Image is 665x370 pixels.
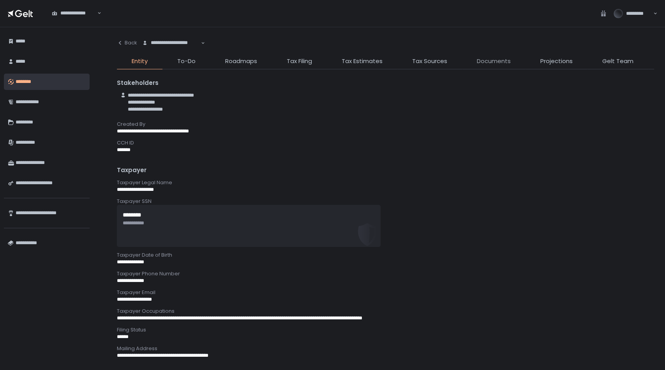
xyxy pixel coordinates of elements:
input: Search for option [142,46,200,54]
div: Filing Status [117,326,654,333]
div: Back [117,39,137,46]
span: Tax Estimates [342,57,383,66]
div: Taxpayer SSN [117,198,654,205]
div: Created By [117,121,654,128]
div: CCH ID [117,139,654,146]
span: Projections [540,57,573,66]
span: Tax Filing [287,57,312,66]
span: Documents [477,57,511,66]
span: To-Do [177,57,196,66]
button: Back [117,35,137,51]
div: Taxpayer Legal Name [117,179,654,186]
input: Search for option [52,17,97,25]
span: Gelt Team [602,57,633,66]
div: Search for option [47,5,101,21]
div: Taxpayer Phone Number [117,270,654,277]
span: Entity [132,57,148,66]
div: Search for option [137,35,205,51]
div: Taxpayer [117,166,654,175]
div: Taxpayer Occupations [117,308,654,315]
div: Taxpayer Date of Birth [117,252,654,259]
div: Taxpayer Email [117,289,654,296]
div: Stakeholders [117,79,654,88]
div: Mailing Address [117,345,654,352]
span: Roadmaps [225,57,257,66]
span: Tax Sources [412,57,447,66]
